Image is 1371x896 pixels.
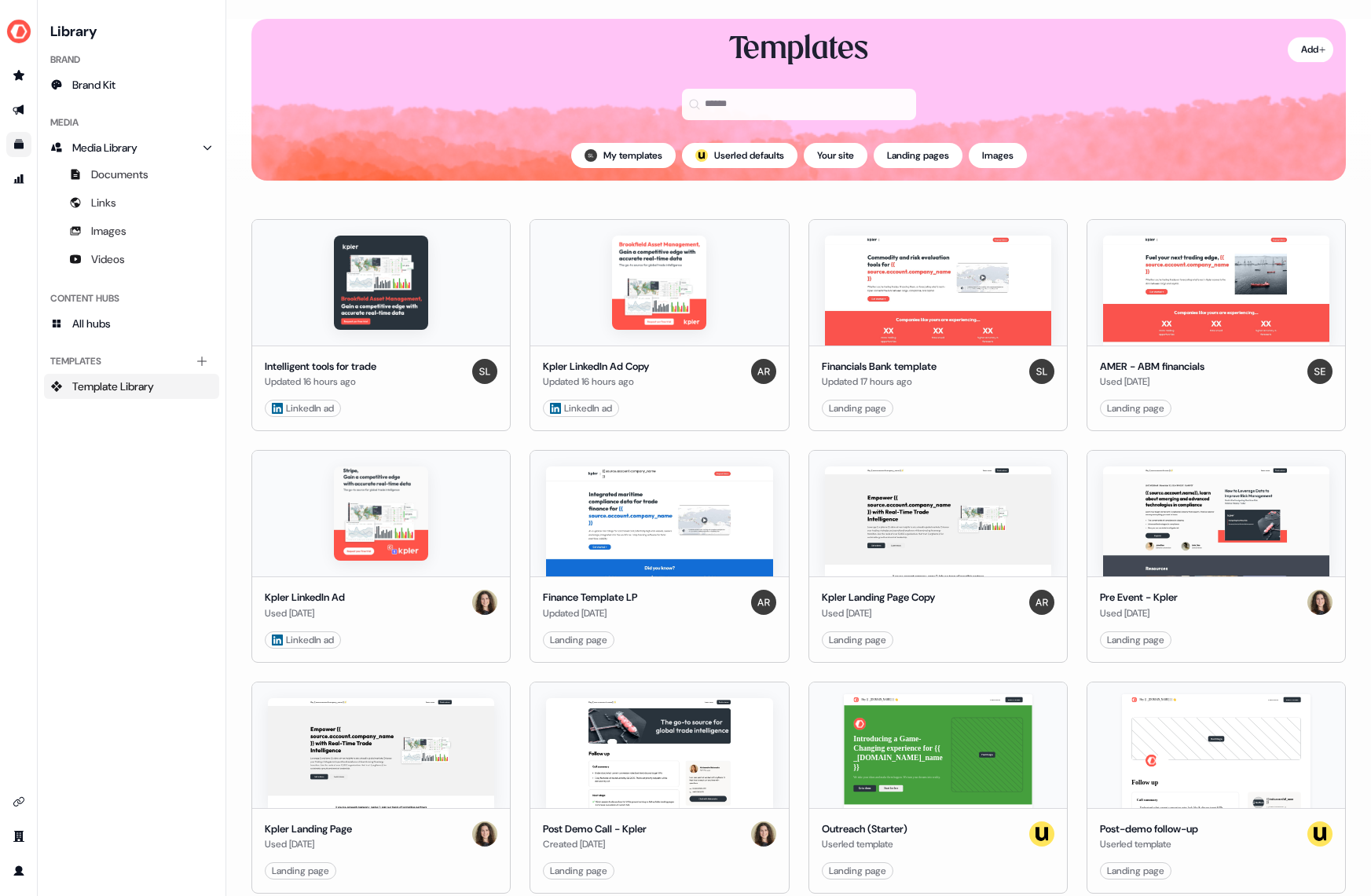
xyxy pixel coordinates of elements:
[272,863,329,879] div: Landing page
[1100,605,1178,621] div: Used [DATE]
[1100,590,1178,605] div: Pre Event - Kpler
[268,698,494,808] img: Kpler Landing Page
[1307,821,1333,847] img: userled logo
[695,149,708,162] img: userled logo
[6,789,31,814] a: Go to integrations
[804,143,867,168] button: Your site
[44,162,219,187] a: Documents
[1100,836,1198,852] div: Userled template
[874,143,962,168] button: Landing pages
[91,166,148,182] span: Documents
[571,143,676,168] button: My templates
[822,374,937,389] div: Updated 17 hours ago
[530,682,789,894] button: Post Demo Call - Kpler Post Demo Call - KplerCreated [DATE]AlexandraLanding page
[91,223,126,239] span: Images
[1029,821,1054,847] img: userled logo
[585,149,597,162] img: Shi Jia
[729,29,868,70] div: Templates
[822,590,935,605] div: Kpler Landing Page Copy
[44,286,219,311] div: Content Hubs
[265,359,376,375] div: Intelligent tools for trade
[822,359,937,375] div: Financials Bank template
[44,19,219,41] h3: Library
[825,466,1051,576] img: Kpler Landing Page Copy
[1100,359,1204,375] div: AMER - ABM financials
[44,110,219,135] div: Media
[550,632,607,648] div: Landing page
[1087,682,1346,894] button: Hey {{ _[DOMAIN_NAME] }} 👋Learn moreBook a demoYour imageFollow upCall summary Understand what cu...
[44,349,219,374] div: Templates
[251,219,511,432] button: Intelligent tools for tradeIntelligent tools for tradeUpdated 16 hours agoShi Jia LinkedIn ad
[1103,236,1329,346] img: AMER - ABM financials
[44,190,219,215] a: Links
[265,836,352,852] div: Used [DATE]
[543,605,637,621] div: Updated [DATE]
[44,72,219,97] a: Brand Kit
[44,47,219,72] div: Brand
[1288,37,1333,62] button: Add
[1029,590,1054,615] img: Aleksandra
[251,450,511,663] button: Kpler LinkedIn AdKpler LinkedIn AdUsed [DATE]Alexandra LinkedIn ad
[472,359,497,384] img: Shi Jia
[472,821,497,847] img: Alexandra
[829,863,886,879] div: Landing page
[91,251,125,267] span: Videos
[6,824,31,849] a: Go to team
[1307,359,1333,384] img: Sabastian
[1307,590,1333,615] img: Alexandra
[543,821,647,837] div: Post Demo Call - Kpler
[6,97,31,123] a: Go to outbound experience
[546,698,772,808] img: Post Demo Call - Kpler
[546,466,772,576] img: Finance Template LP
[543,590,637,605] div: Finance Template LP
[751,590,776,615] img: Aleksandra
[44,311,219,336] a: All hubs
[682,143,797,168] button: userled logo;Userled defaults
[829,632,886,648] div: Landing page
[44,218,219,243] a: Images
[265,821,352,837] div: Kpler Landing Page
[1107,863,1164,879] div: Landing page
[1100,821,1198,837] div: Post-demo follow-up
[72,316,111,331] span: All hubs
[6,166,31,192] a: Go to attribution
[543,374,649,389] div: Updated 16 hours ago
[1087,450,1346,663] button: Pre Event - KplerPre Event - KplerUsed [DATE]AlexandraLanding page
[472,590,497,615] img: Alexandra
[751,821,776,847] img: Alexandra
[272,632,334,648] div: LinkedIn ad
[265,374,376,389] div: Updated 16 hours ago
[6,132,31,157] a: Go to templates
[1107,632,1164,648] div: Landing page
[251,682,511,894] button: Kpler Landing Page Kpler Landing PageUsed [DATE]AlexandraLanding page
[1029,359,1054,384] img: Shi Jia
[825,236,1051,346] img: Financials Bank template
[72,140,137,155] span: Media Library
[6,63,31,88] a: Go to prospects
[808,450,1068,663] button: Kpler Landing Page CopyKpler Landing Page CopyUsed [DATE]AleksandraLanding page
[822,605,935,621] div: Used [DATE]
[530,219,789,432] button: Kpler LinkedIn Ad CopyKpler LinkedIn Ad CopyUpdated 16 hours agoAleksandra LinkedIn ad
[1107,400,1164,416] div: Landing page
[1100,374,1204,389] div: Used [DATE]
[550,863,607,879] div: Landing page
[808,682,1068,894] button: Hey {{ _[DOMAIN_NAME] }} 👋Learn moreBook a demoIntroducing a Game-Changing experience for {{ _[DO...
[6,858,31,883] a: Go to profile
[829,400,886,416] div: Landing page
[695,149,708,162] div: ;
[543,359,649,375] div: Kpler LinkedIn Ad Copy
[272,400,334,416] div: LinkedIn ad
[265,605,345,621] div: Used [DATE]
[612,236,706,330] img: Kpler LinkedIn Ad Copy
[334,236,428,330] img: Intelligent tools for trade
[550,400,612,416] div: LinkedIn ad
[44,247,219,272] a: Videos
[822,836,907,852] div: Userled template
[44,135,219,160] a: Media Library
[91,195,116,210] span: Links
[530,450,789,663] button: Finance Template LPFinance Template LPUpdated [DATE]AleksandraLanding page
[334,466,428,561] img: Kpler LinkedIn Ad
[1087,219,1346,432] button: AMER - ABM financialsAMER - ABM financialsUsed [DATE]SabastianLanding page
[72,77,115,93] span: Brand Kit
[265,590,345,605] div: Kpler LinkedIn Ad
